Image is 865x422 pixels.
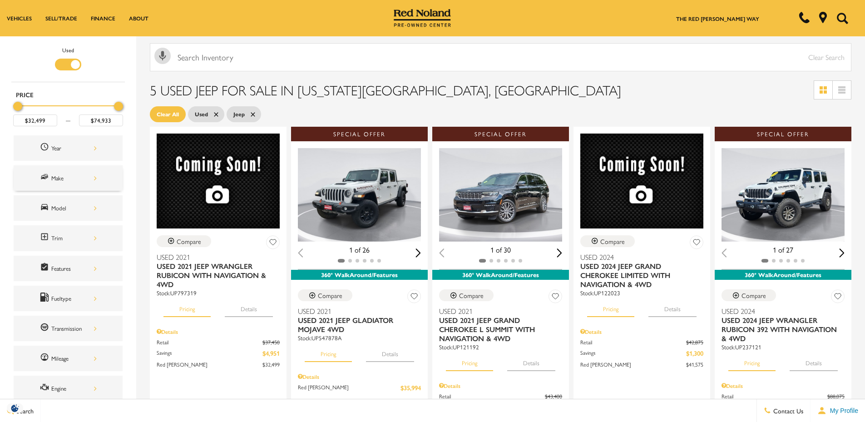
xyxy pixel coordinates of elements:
a: Red [PERSON_NAME] $41,575 [580,360,703,368]
div: Pricing Details - Used 2021 Jeep Grand Cherokee L Summit With Navigation & 4WD [439,382,562,390]
button: details tab [648,297,697,317]
span: Clear All [157,109,179,120]
button: Open user profile menu [811,399,865,422]
span: Contact Us [771,406,803,415]
h5: Price [16,90,120,99]
span: Year [40,142,51,154]
div: TransmissionTransmission [14,316,123,341]
div: Filter by Vehicle Type [11,45,125,82]
div: TrimTrim [14,225,123,251]
button: pricing tab [587,297,634,317]
div: Stock : UP547878A [298,334,421,342]
a: Used 2021Used 2021 Jeep Grand Cherokee L Summit With Navigation & 4WD [439,307,562,343]
div: Compare [318,291,342,299]
div: Engine [51,383,97,393]
a: Used 2024Used 2024 Jeep Wrangler Rubicon 392 With Navigation & 4WD [722,307,845,343]
img: Red Noland Pre-Owned [394,9,451,27]
del: $37,450 [262,338,280,346]
div: Trim [51,233,97,243]
del: $88,075 [827,392,845,400]
div: 1 / 2 [722,148,846,242]
a: Retail $42,875 [580,338,703,346]
a: Used 2024Used 2024 Jeep Grand Cherokee Limited With Navigation & 4WD [580,253,703,289]
div: FueltypeFueltype [14,286,123,311]
span: Transmission [40,323,51,334]
span: Red [PERSON_NAME] [298,383,400,392]
span: $32,499 [262,360,280,368]
div: Pricing Details - Used 2024 Jeep Grand Cherokee Limited With Navigation & 4WD [580,328,703,336]
div: Maximum Price [114,102,123,111]
button: pricing tab [446,351,493,371]
span: Used 2024 Jeep Grand Cherokee Limited With Navigation & 4WD [580,262,697,289]
a: Used 2021Used 2021 Jeep Wrangler Rubicon With Navigation & 4WD [157,253,280,289]
a: Savings $1,300 [580,348,703,358]
span: Fueltype [40,293,51,304]
div: Fueltype [51,293,97,303]
div: Special Offer [432,127,569,141]
div: Price [13,99,123,126]
div: Pricing Details - Used 2021 Jeep Gladiator Mojave 4WD [298,372,421,381]
button: Compare Vehicle [722,289,776,301]
a: Red [PERSON_NAME] $32,499 [157,360,280,368]
span: Jeep [233,109,245,120]
div: 360° WalkAround/Features [291,270,428,280]
div: 1 of 26 [298,245,421,255]
div: 360° WalkAround/Features [715,270,851,280]
a: Savings $4,951 [157,348,280,358]
div: Compare [459,291,484,299]
img: 2021 Jeep Gladiator Mojave 1 [298,148,422,242]
a: Red [PERSON_NAME] $35,994 [298,383,421,392]
input: Minimum [13,114,57,126]
div: Compare [177,237,201,245]
span: $1,300 [686,348,703,358]
div: Features [51,263,97,273]
div: EngineEngine [14,376,123,401]
div: Minimum Price [13,102,22,111]
div: Compare [741,291,766,299]
img: 2024 Jeep Wrangler Rubicon 392 1 [722,148,846,242]
span: Retail [157,338,262,346]
div: Year [51,143,97,153]
input: Search Inventory [150,43,851,71]
span: Retail [439,392,545,400]
div: MakeMake [14,165,123,191]
button: Save Vehicle [690,235,703,252]
div: Mileage [51,353,97,363]
div: Transmission [51,323,97,333]
div: Compare [600,237,625,245]
div: Stock : UP122023 [580,289,703,297]
button: Compare Vehicle [580,235,635,247]
span: Savings [580,348,686,358]
span: Trim [40,232,51,244]
div: Special Offer [291,127,428,141]
span: Used 2021 Jeep Wrangler Rubicon With Navigation & 4WD [157,262,273,289]
button: details tab [366,342,414,362]
a: Retail $43,400 [439,392,562,400]
div: 1 of 30 [439,245,562,255]
span: Used 2021 Jeep Grand Cherokee L Summit With Navigation & 4WD [439,316,555,343]
span: Model [40,202,51,214]
div: Next slide [415,248,421,257]
button: pricing tab [728,351,776,371]
div: Stock : UP797319 [157,289,280,297]
section: Click to Open Cookie Consent Modal [5,403,25,413]
del: $43,400 [545,392,562,400]
button: Save Vehicle [266,235,280,252]
div: MileageMileage [14,346,123,371]
button: pricing tab [305,342,352,362]
div: YearYear [14,135,123,161]
button: Compare Vehicle [439,289,494,301]
div: 1 of 27 [722,245,845,255]
span: Savings [157,348,262,358]
a: Red Noland Pre-Owned [394,12,451,21]
span: Mileage [40,352,51,364]
span: Engine [40,382,51,394]
div: Pricing Details - Used 2024 Jeep Wrangler Rubicon 392 With Navigation & 4WD [722,382,845,390]
span: Red [PERSON_NAME] [580,360,686,368]
span: Used [195,109,208,120]
div: Next slide [839,248,845,257]
img: 2021 Jeep Wrangler Rubicon [157,134,280,228]
img: 2021 Jeep Grand Cherokee L Summit 1 [439,148,563,242]
span: Retail [580,338,686,346]
button: Compare Vehicle [298,289,352,301]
